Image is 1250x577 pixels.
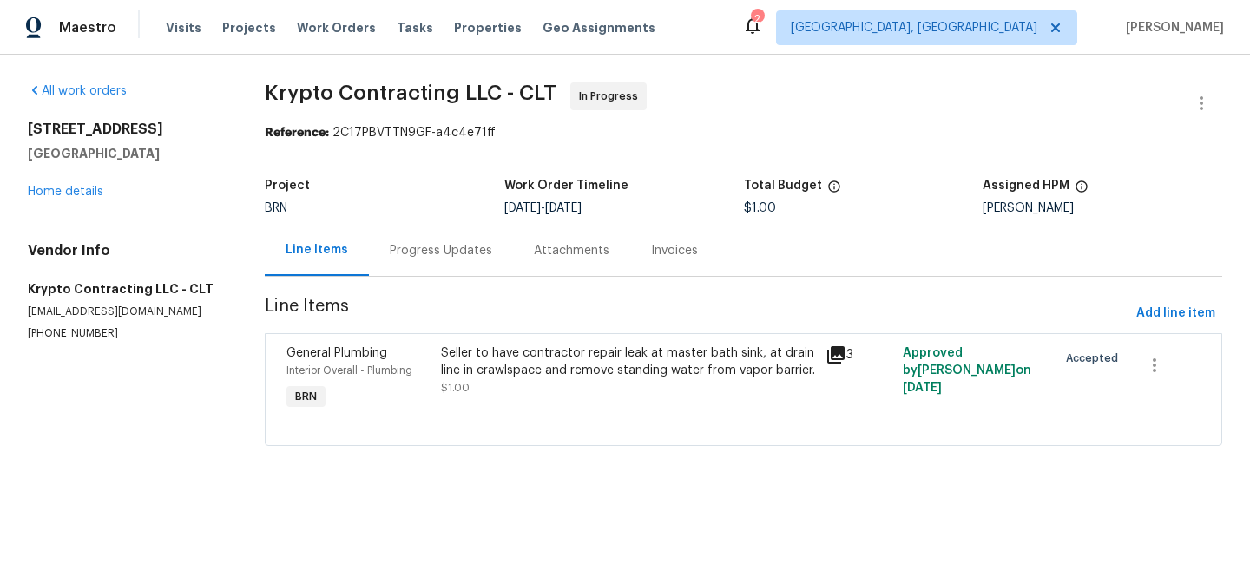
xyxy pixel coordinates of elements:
[751,10,763,28] div: 2
[791,19,1037,36] span: [GEOGRAPHIC_DATA], [GEOGRAPHIC_DATA]
[1119,19,1224,36] span: [PERSON_NAME]
[265,202,287,214] span: BRN
[579,88,645,105] span: In Progress
[744,202,776,214] span: $1.00
[59,19,116,36] span: Maestro
[28,326,223,341] p: [PHONE_NUMBER]
[390,242,492,259] div: Progress Updates
[543,19,655,36] span: Geo Assignments
[903,382,942,394] span: [DATE]
[504,180,628,192] h5: Work Order Timeline
[827,180,841,202] span: The total cost of line items that have been proposed by Opendoor. This sum includes line items th...
[28,145,223,162] h5: [GEOGRAPHIC_DATA]
[297,19,376,36] span: Work Orders
[265,180,310,192] h5: Project
[534,242,609,259] div: Attachments
[265,124,1222,141] div: 2C17PBVTTN9GF-a4c4e71ff
[28,121,223,138] h2: [STREET_ADDRESS]
[265,127,329,139] b: Reference:
[286,347,387,359] span: General Plumbing
[1129,298,1222,330] button: Add line item
[265,298,1129,330] span: Line Items
[441,344,816,379] div: Seller to have contractor repair leak at master bath sink, at drain line in crawlspace and remove...
[1075,180,1089,202] span: The hpm assigned to this work order.
[222,19,276,36] span: Projects
[744,180,822,192] h5: Total Budget
[288,388,324,405] span: BRN
[983,202,1222,214] div: [PERSON_NAME]
[454,19,522,36] span: Properties
[28,85,127,97] a: All work orders
[545,202,582,214] span: [DATE]
[397,22,433,34] span: Tasks
[28,186,103,198] a: Home details
[504,202,541,214] span: [DATE]
[651,242,698,259] div: Invoices
[1136,303,1215,325] span: Add line item
[28,242,223,259] h4: Vendor Info
[441,383,470,393] span: $1.00
[826,344,892,365] div: 3
[1066,350,1125,367] span: Accepted
[983,180,1069,192] h5: Assigned HPM
[903,347,1031,394] span: Approved by [PERSON_NAME] on
[286,365,412,376] span: Interior Overall - Plumbing
[28,280,223,298] h5: Krypto Contracting LLC - CLT
[286,241,348,259] div: Line Items
[265,82,556,103] span: Krypto Contracting LLC - CLT
[166,19,201,36] span: Visits
[504,202,582,214] span: -
[28,305,223,319] p: [EMAIL_ADDRESS][DOMAIN_NAME]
